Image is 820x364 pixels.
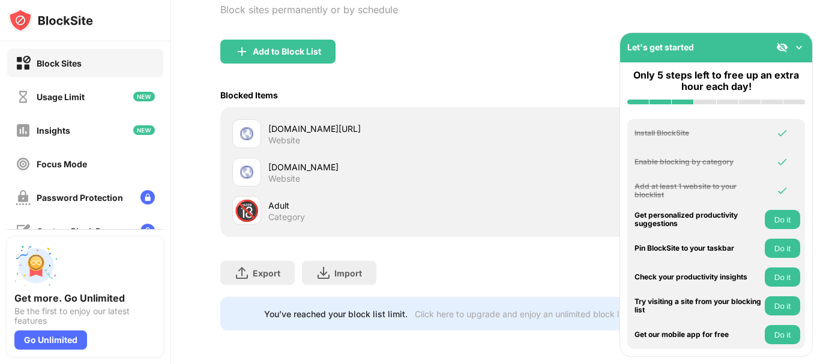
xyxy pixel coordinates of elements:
[14,244,58,287] img: push-unlimited.svg
[16,56,31,71] img: block-on.svg
[627,42,694,52] div: Let's get started
[765,296,800,315] button: Do it
[14,306,156,326] div: Be the first to enjoy our latest features
[37,92,85,102] div: Usage Limit
[253,268,280,278] div: Export
[140,190,155,204] img: lock-menu.svg
[776,185,788,197] img: omni-check.svg
[268,173,300,184] div: Website
[268,212,305,222] div: Category
[16,123,31,138] img: insights-off.svg
[133,92,155,101] img: new-icon.svg
[220,90,278,100] div: Blocked Items
[37,226,116,236] div: Custom Block Page
[776,41,788,53] img: eye-not-visible.svg
[268,135,300,146] div: Website
[765,239,800,258] button: Do it
[776,156,788,168] img: omni-check.svg
[37,58,82,68] div: Block Sites
[635,297,762,315] div: Try visiting a site from your blocking list
[765,210,800,229] button: Do it
[264,309,408,319] div: You’ve reached your block list limit.
[415,309,630,319] div: Click here to upgrade and enjoy an unlimited block list.
[776,127,788,139] img: omni-check.svg
[8,8,93,32] img: logo-blocksite.svg
[240,127,254,141] img: favicons
[765,267,800,287] button: Do it
[635,211,762,228] div: Get personalized productivity suggestions
[635,182,762,200] div: Add at least 1 website to your blocklist
[635,330,762,339] div: Get our mobile app for free
[635,273,762,281] div: Check your productivity insights
[37,159,87,169] div: Focus Mode
[16,224,31,239] img: customize-block-page-off.svg
[37,192,123,203] div: Password Protection
[14,330,87,350] div: Go Unlimited
[268,199,496,212] div: Adult
[635,129,762,137] div: Install BlockSite
[765,325,800,344] button: Do it
[635,158,762,166] div: Enable blocking by category
[234,198,259,223] div: 🔞
[133,125,155,135] img: new-icon.svg
[635,244,762,252] div: Pin BlockSite to your taskbar
[627,70,805,92] div: Only 5 steps left to free up an extra hour each day!
[334,268,362,278] div: Import
[793,41,805,53] img: omni-setup-toggle.svg
[16,157,31,172] img: focus-off.svg
[16,190,31,205] img: password-protection-off.svg
[268,122,496,135] div: [DOMAIN_NAME][URL]
[268,161,496,173] div: [DOMAIN_NAME]
[253,47,321,56] div: Add to Block List
[14,292,156,304] div: Get more. Go Unlimited
[140,224,155,238] img: lock-menu.svg
[37,125,70,136] div: Insights
[240,165,254,179] img: favicons
[16,89,31,104] img: time-usage-off.svg
[220,4,398,16] div: Block sites permanently or by schedule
